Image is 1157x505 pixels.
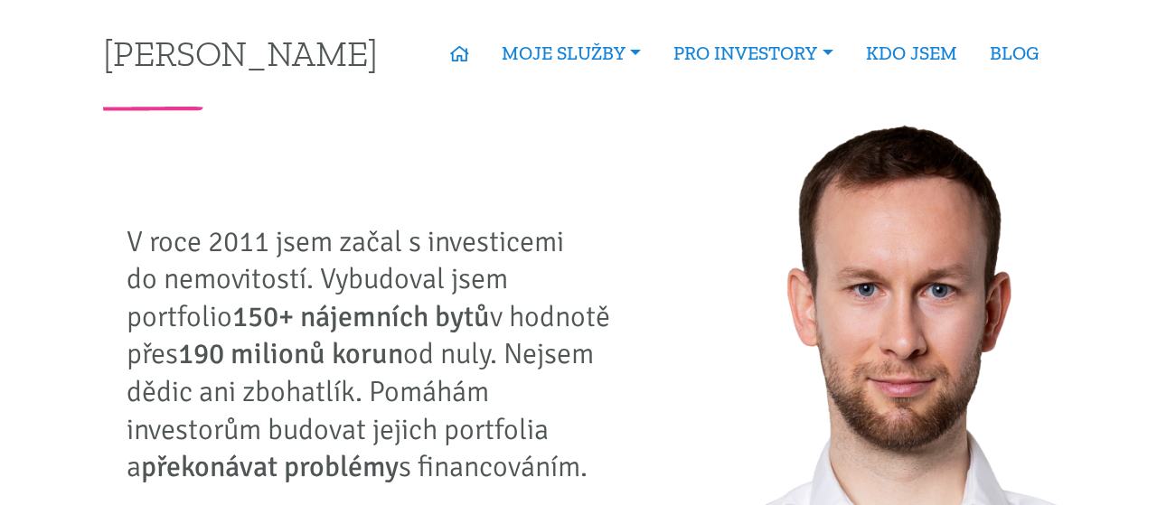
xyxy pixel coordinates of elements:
strong: překonávat problémy [141,449,399,484]
p: V roce 2011 jsem začal s investicemi do nemovitostí. Vybudoval jsem portfolio v hodnotě přes od n... [127,223,624,486]
a: MOJE SLUŽBY [485,33,657,74]
strong: 190 milionů korun [178,336,403,371]
a: PRO INVESTORY [657,33,849,74]
a: KDO JSEM [850,33,974,74]
a: BLOG [974,33,1055,74]
a: [PERSON_NAME] [103,35,378,70]
strong: 150+ nájemních bytů [232,299,490,334]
